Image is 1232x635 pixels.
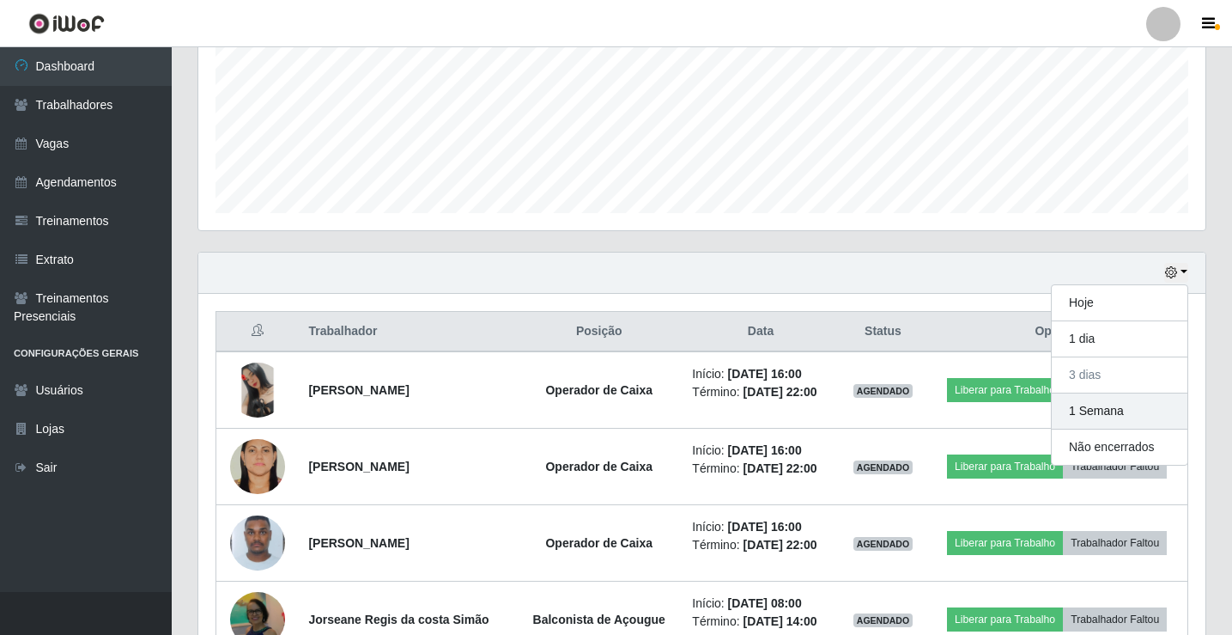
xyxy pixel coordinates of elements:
[743,614,816,628] time: [DATE] 14:00
[728,520,802,534] time: [DATE] 16:00
[308,536,409,550] strong: [PERSON_NAME]
[947,455,1063,479] button: Liberar para Trabalho
[853,614,913,627] span: AGENDADO
[545,536,652,550] strong: Operador de Caixa
[1052,430,1187,465] button: Não encerrados
[947,531,1063,555] button: Liberar para Trabalho
[840,312,926,352] th: Status
[947,608,1063,632] button: Liberar para Trabalho
[545,383,652,397] strong: Operador de Caixa
[728,443,802,457] time: [DATE] 16:00
[853,461,913,474] span: AGENDADO
[743,538,816,552] time: [DATE] 22:00
[728,596,802,610] time: [DATE] 08:00
[692,460,828,478] li: Término:
[853,537,913,551] span: AGENDADO
[516,312,682,352] th: Posição
[308,383,409,397] strong: [PERSON_NAME]
[1052,321,1187,357] button: 1 dia
[743,461,816,475] time: [DATE] 22:00
[682,312,839,352] th: Data
[1052,285,1187,321] button: Hoje
[533,613,665,626] strong: Balconista de Açougue
[1052,357,1187,394] button: 3 dias
[692,518,828,536] li: Início:
[1052,394,1187,430] button: 1 Semana
[1063,608,1167,632] button: Trabalhador Faltou
[692,613,828,631] li: Término:
[692,536,828,554] li: Término:
[692,595,828,613] li: Início:
[298,312,516,352] th: Trabalhador
[230,507,285,579] img: 1721222476236.jpeg
[692,442,828,460] li: Início:
[545,460,652,473] strong: Operador de Caixa
[308,460,409,473] strong: [PERSON_NAME]
[692,365,828,383] li: Início:
[728,367,802,381] time: [DATE] 16:00
[947,378,1063,402] button: Liberar para Trabalho
[28,13,105,34] img: CoreUI Logo
[1063,531,1167,555] button: Trabalhador Faltou
[692,383,828,401] li: Término:
[230,363,285,418] img: 1730588148505.jpeg
[1063,455,1167,479] button: Trabalhador Faltou
[853,384,913,398] span: AGENDADO
[230,425,285,507] img: 1693145473232.jpeg
[743,385,816,399] time: [DATE] 22:00
[308,613,489,626] strong: Jorseane Regis da costa Simão
[926,312,1187,352] th: Opções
